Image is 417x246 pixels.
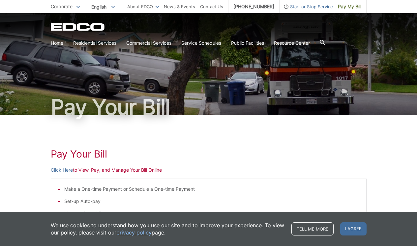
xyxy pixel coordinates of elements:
a: Resource Center [274,39,310,47]
p: to View, Pay, and Manage Your Bill Online [51,166,367,174]
span: English [86,1,120,12]
a: Contact Us [200,3,223,10]
a: Commercial Services [126,39,171,47]
h1: Pay Your Bill [51,148,367,160]
span: Corporate [51,4,73,9]
h1: Pay Your Bill [51,97,367,118]
a: News & Events [164,3,195,10]
p: We use cookies to understand how you use our site and to improve your experience. To view our pol... [51,222,285,236]
a: Click Here [51,166,73,174]
a: Home [51,39,63,47]
span: I agree [340,222,367,235]
a: EDCD logo. Return to the homepage. [51,23,105,31]
a: Residential Services [73,39,116,47]
a: Service Schedules [181,39,221,47]
li: Make a One-time Payment or Schedule a One-time Payment [64,185,360,193]
a: Tell me more [291,222,334,235]
li: Set-up Auto-pay [64,198,360,205]
a: Public Facilities [231,39,264,47]
a: privacy policy [116,229,152,236]
span: Pay My Bill [338,3,361,10]
li: Manage Stored Payments [64,210,360,217]
a: About EDCO [127,3,159,10]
